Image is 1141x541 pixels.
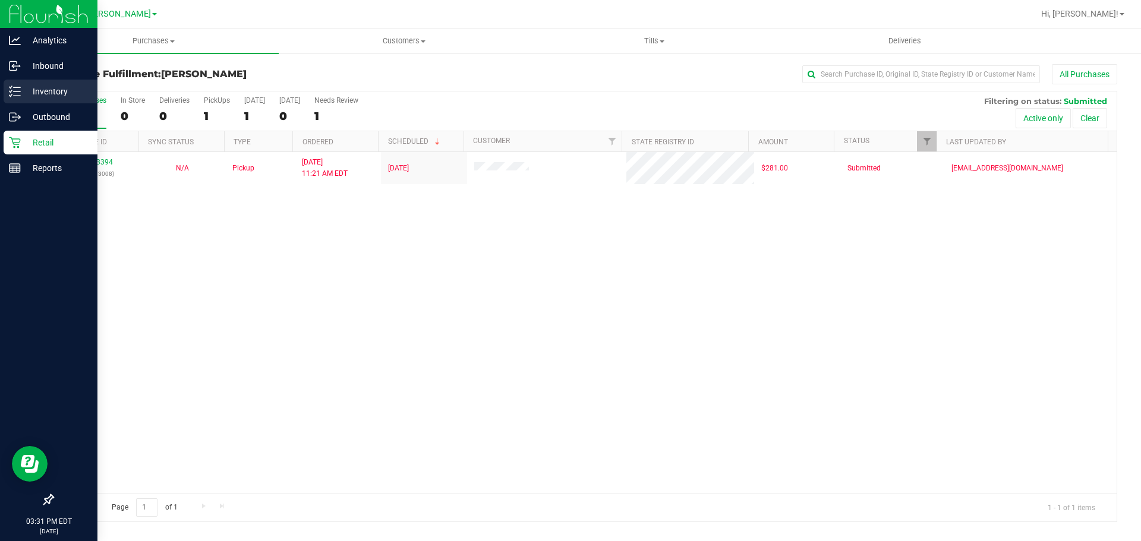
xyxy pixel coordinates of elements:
div: 0 [279,109,300,123]
p: Retail [21,135,92,150]
p: Inventory [21,84,92,99]
span: Pickup [232,163,254,174]
a: Type [234,138,251,146]
span: Page of 1 [102,498,187,517]
span: Tills [529,36,778,46]
inline-svg: Inventory [9,86,21,97]
span: 1 - 1 of 1 items [1038,498,1105,516]
a: Filter [602,131,622,151]
a: Scheduled [388,137,442,145]
a: Customers [279,29,529,53]
a: Status [844,137,869,145]
a: Last Updated By [946,138,1006,146]
p: Outbound [21,110,92,124]
span: $281.00 [761,163,788,174]
a: Ordered [302,138,333,146]
button: Clear [1073,108,1107,128]
a: Amount [758,138,788,146]
span: [DATE] [388,163,409,174]
span: Submitted [847,163,881,174]
div: 1 [204,109,230,123]
button: N/A [176,163,189,174]
a: Filter [917,131,937,151]
a: Sync Status [148,138,194,146]
inline-svg: Inbound [9,60,21,72]
div: Deliveries [159,96,190,105]
div: [DATE] [279,96,300,105]
span: Hi, [PERSON_NAME]! [1041,9,1118,18]
div: PickUps [204,96,230,105]
span: [EMAIL_ADDRESS][DOMAIN_NAME] [951,163,1063,174]
span: Submitted [1064,96,1107,106]
div: 1 [314,109,358,123]
inline-svg: Retail [9,137,21,148]
inline-svg: Analytics [9,34,21,46]
span: [DATE] 11:21 AM EDT [302,157,348,179]
div: In Store [121,96,145,105]
input: Search Purchase ID, Original ID, State Registry ID or Customer Name... [802,65,1040,83]
h3: Purchase Fulfillment: [52,69,407,80]
div: 0 [121,109,145,123]
button: All Purchases [1052,64,1117,84]
p: 03:31 PM EDT [5,516,92,527]
a: Customer [473,137,510,145]
p: Analytics [21,33,92,48]
span: [PERSON_NAME] [86,9,151,19]
p: [DATE] [5,527,92,536]
button: Active only [1016,108,1071,128]
span: Purchases [29,36,279,46]
a: Purchases [29,29,279,53]
div: 0 [159,109,190,123]
span: Not Applicable [176,164,189,172]
input: 1 [136,498,157,517]
span: Deliveries [872,36,937,46]
p: Reports [21,161,92,175]
div: 1 [244,109,265,123]
div: [DATE] [244,96,265,105]
a: Tills [529,29,779,53]
div: Needs Review [314,96,358,105]
a: 11983394 [80,158,113,166]
span: Customers [279,36,528,46]
iframe: Resource center [12,446,48,482]
p: Inbound [21,59,92,73]
inline-svg: Outbound [9,111,21,123]
span: Filtering on status: [984,96,1061,106]
inline-svg: Reports [9,162,21,174]
span: [PERSON_NAME] [161,68,247,80]
a: State Registry ID [632,138,694,146]
a: Deliveries [780,29,1030,53]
